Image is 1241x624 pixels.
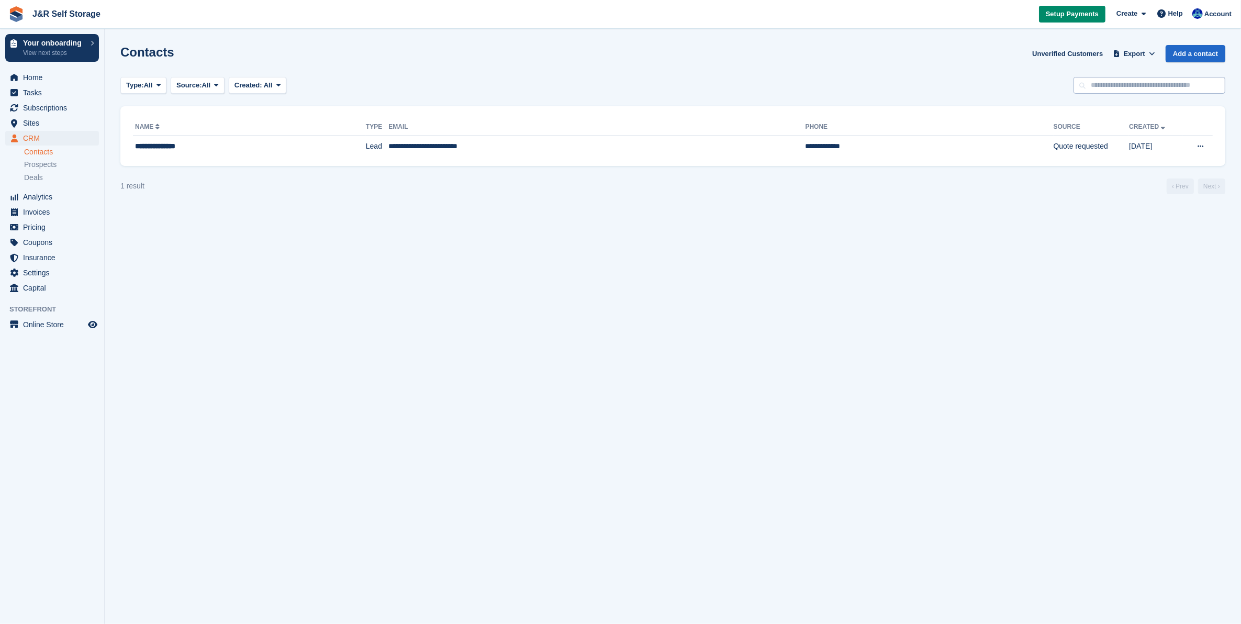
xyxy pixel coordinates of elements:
[5,70,99,85] a: menu
[23,131,86,146] span: CRM
[1167,179,1194,194] a: Previous
[24,147,99,157] a: Contacts
[1054,119,1130,136] th: Source
[135,123,162,130] a: Name
[176,80,202,91] span: Source:
[5,116,99,130] a: menu
[5,101,99,115] a: menu
[23,265,86,280] span: Settings
[23,190,86,204] span: Analytics
[202,80,211,91] span: All
[23,235,86,250] span: Coupons
[8,6,24,22] img: stora-icon-8386f47178a22dfd0bd8f6a31ec36ba5ce8667c1dd55bd0f319d3a0aa187defe.svg
[120,181,144,192] div: 1 result
[126,80,144,91] span: Type:
[23,250,86,265] span: Insurance
[5,190,99,204] a: menu
[24,172,99,183] a: Deals
[120,77,166,94] button: Type: All
[5,205,99,219] a: menu
[5,34,99,62] a: Your onboarding View next steps
[23,70,86,85] span: Home
[5,281,99,295] a: menu
[1039,6,1105,23] a: Setup Payments
[1054,136,1130,158] td: Quote requested
[366,136,388,158] td: Lead
[24,173,43,183] span: Deals
[1124,49,1145,59] span: Export
[120,45,174,59] h1: Contacts
[1111,45,1157,62] button: Export
[23,39,85,47] p: Your onboarding
[388,119,805,136] th: Email
[806,119,1054,136] th: Phone
[9,304,104,315] span: Storefront
[1166,45,1225,62] a: Add a contact
[5,265,99,280] a: menu
[144,80,153,91] span: All
[28,5,105,23] a: J&R Self Storage
[1129,136,1182,158] td: [DATE]
[5,317,99,332] a: menu
[1204,9,1232,19] span: Account
[23,101,86,115] span: Subscriptions
[23,116,86,130] span: Sites
[86,318,99,331] a: Preview store
[229,77,286,94] button: Created: All
[1165,179,1227,194] nav: Page
[23,48,85,58] p: View next steps
[23,85,86,100] span: Tasks
[171,77,225,94] button: Source: All
[23,317,86,332] span: Online Store
[234,81,262,89] span: Created:
[366,119,388,136] th: Type
[1046,9,1099,19] span: Setup Payments
[24,159,99,170] a: Prospects
[1192,8,1203,19] img: Steve Revell
[1168,8,1183,19] span: Help
[1028,45,1107,62] a: Unverified Customers
[5,250,99,265] a: menu
[5,131,99,146] a: menu
[264,81,273,89] span: All
[23,220,86,235] span: Pricing
[24,160,57,170] span: Prospects
[5,85,99,100] a: menu
[1198,179,1225,194] a: Next
[23,281,86,295] span: Capital
[1116,8,1137,19] span: Create
[5,235,99,250] a: menu
[1129,123,1167,130] a: Created
[5,220,99,235] a: menu
[23,205,86,219] span: Invoices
